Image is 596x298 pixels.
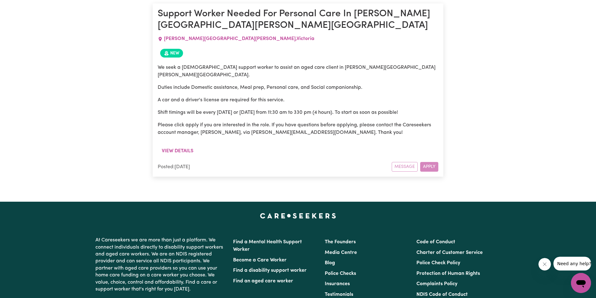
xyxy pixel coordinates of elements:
[233,240,302,252] a: Find a Mental Health Support Worker
[325,292,353,297] a: Testimonials
[416,240,455,245] a: Code of Conduct
[416,260,460,265] a: Police Check Policy
[158,64,438,79] p: We seek a [DEMOGRAPHIC_DATA] support worker to assist an aged care client in [PERSON_NAME][GEOGRA...
[160,49,183,58] span: Job posted within the last 30 days
[325,260,335,265] a: Blog
[164,36,314,41] span: [PERSON_NAME][GEOGRAPHIC_DATA][PERSON_NAME] , Victoria
[553,257,591,270] iframe: Message from company
[416,281,457,286] a: Complaints Policy
[158,121,438,136] p: Please click apply if you are interested in the role. If you have questions before applying, plea...
[325,281,350,286] a: Insurances
[325,271,356,276] a: Police Checks
[95,234,226,295] p: At Careseekers we are more than just a platform. We connect individuals directly to disability su...
[158,96,438,104] p: A car and a driver's license are required for this service.
[571,273,591,293] iframe: Button to launch messaging window
[4,4,38,9] span: Need any help?
[538,258,551,270] iframe: Close message
[158,109,438,116] p: Shift timings will be every [DATE] or [DATE] from 11:30 am to 330 pm (4 hours). To start as soon ...
[158,84,438,91] p: Duties include Domestic assistance, Meal prep, Personal care, and Social companionship.
[416,292,468,297] a: NDIS Code of Conduct
[233,258,287,263] a: Become a Care Worker
[233,279,293,284] a: Find an aged care worker
[260,213,336,218] a: Careseekers home page
[158,8,438,31] h1: Support Worker Needed For Personal Care In [PERSON_NAME][GEOGRAPHIC_DATA][PERSON_NAME][GEOGRAPHIC...
[416,250,483,255] a: Charter of Customer Service
[325,250,357,255] a: Media Centre
[158,163,392,171] div: Posted: [DATE]
[158,145,197,157] button: View details
[233,268,307,273] a: Find a disability support worker
[325,240,356,245] a: The Founders
[416,271,480,276] a: Protection of Human Rights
